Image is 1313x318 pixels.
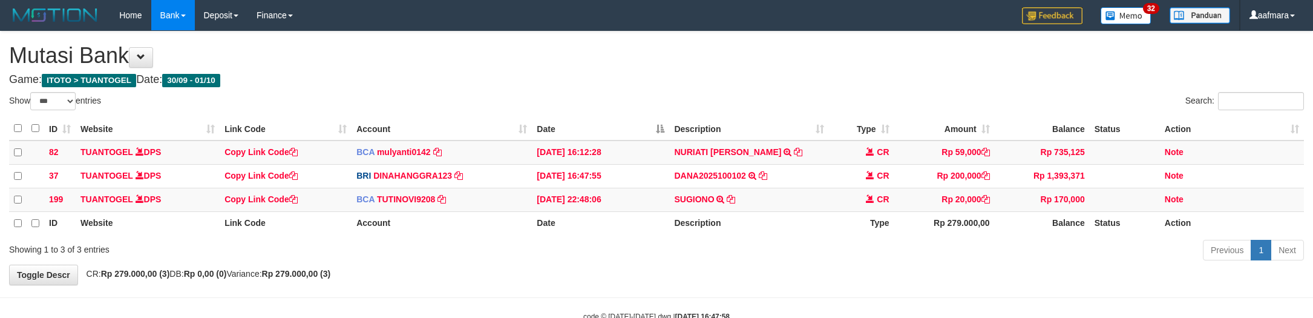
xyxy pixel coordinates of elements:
[995,164,1090,188] td: Rp 1,393,371
[76,117,220,141] th: Website: activate to sort column ascending
[1090,117,1160,141] th: Status
[829,211,894,235] th: Type
[1218,92,1304,110] input: Search:
[437,194,446,204] a: Copy TUTINOVI9208 to clipboard
[1271,240,1304,260] a: Next
[877,147,889,157] span: CR
[76,141,220,165] td: DPS
[44,211,76,235] th: ID
[356,194,375,204] span: BCA
[433,147,442,157] a: Copy mulyanti0142 to clipboard
[759,171,767,181] a: Copy DANA2025100102 to clipboard
[1185,92,1304,110] label: Search:
[995,141,1090,165] td: Rp 735,125
[1165,147,1184,157] a: Note
[9,74,1304,86] h4: Game: Date:
[42,74,136,87] span: ITOTO > TUANTOGEL
[220,211,352,235] th: Link Code
[76,188,220,211] td: DPS
[224,171,298,181] a: Copy Link Code
[44,117,76,141] th: ID: activate to sort column ascending
[1143,3,1159,14] span: 32
[1203,240,1251,260] a: Previous
[9,44,1304,68] h1: Mutasi Bank
[981,194,990,204] a: Copy Rp 20,000 to clipboard
[669,211,828,235] th: Description
[1090,211,1160,235] th: Status
[80,171,133,181] a: TUANTOGEL
[356,171,371,181] span: BRI
[76,211,220,235] th: Website
[80,194,133,204] a: TUANTOGEL
[101,269,170,279] strong: Rp 279.000,00 (3)
[674,171,745,181] a: DANA2025100102
[674,194,714,204] a: SUGIONO
[981,171,990,181] a: Copy Rp 200,000 to clipboard
[1165,194,1184,204] a: Note
[532,211,669,235] th: Date
[224,194,298,204] a: Copy Link Code
[981,147,990,157] a: Copy Rp 59,000 to clipboard
[9,6,101,24] img: MOTION_logo.png
[995,188,1090,211] td: Rp 170,000
[894,211,995,235] th: Rp 279.000,00
[894,164,995,188] td: Rp 200,000
[532,117,669,141] th: Date: activate to sort column descending
[1022,7,1082,24] img: Feedback.jpg
[352,117,532,141] th: Account: activate to sort column ascending
[995,211,1090,235] th: Balance
[669,117,828,141] th: Description: activate to sort column ascending
[162,74,220,87] span: 30/09 - 01/10
[829,117,894,141] th: Type: activate to sort column ascending
[1101,7,1151,24] img: Button%20Memo.svg
[49,171,59,181] span: 37
[1170,7,1230,24] img: panduan.png
[995,117,1090,141] th: Balance
[1160,117,1304,141] th: Action: activate to sort column ascending
[76,164,220,188] td: DPS
[877,194,889,204] span: CR
[894,141,995,165] td: Rp 59,000
[220,117,352,141] th: Link Code: activate to sort column ascending
[454,171,463,181] a: Copy DINAHANGGRA123 to clipboard
[30,92,76,110] select: Showentries
[356,147,375,157] span: BCA
[9,92,101,110] label: Show entries
[224,147,298,157] a: Copy Link Code
[9,265,78,285] a: Toggle Descr
[373,171,452,181] a: DINAHANGGRA123
[894,117,995,141] th: Amount: activate to sort column ascending
[1160,211,1304,235] th: Action
[727,194,735,204] a: Copy SUGIONO to clipboard
[877,171,889,181] span: CR
[532,188,669,211] td: [DATE] 22:48:06
[184,269,227,279] strong: Rp 0,00 (0)
[49,194,63,204] span: 199
[377,194,435,204] a: TUTINOVI9208
[1251,240,1271,260] a: 1
[9,239,538,256] div: Showing 1 to 3 of 3 entries
[894,188,995,211] td: Rp 20,000
[794,147,802,157] a: Copy NURIATI GANS to clipboard
[80,269,331,279] span: CR: DB: Variance:
[674,147,781,157] a: NURIATI [PERSON_NAME]
[532,141,669,165] td: [DATE] 16:12:28
[262,269,331,279] strong: Rp 279.000,00 (3)
[352,211,532,235] th: Account
[532,164,669,188] td: [DATE] 16:47:55
[49,147,59,157] span: 82
[80,147,133,157] a: TUANTOGEL
[377,147,431,157] a: mulyanti0142
[1165,171,1184,181] a: Note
